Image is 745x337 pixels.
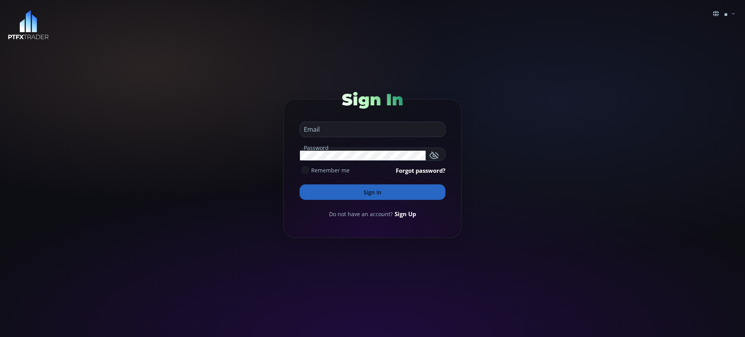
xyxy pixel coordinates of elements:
[300,184,445,200] button: Sign In
[396,166,445,175] a: Forgot password?
[395,210,416,218] a: Sign Up
[342,89,403,110] span: Sign In
[311,166,350,174] span: Remember me
[300,210,445,218] div: Do not have an account?
[8,10,49,40] img: LOGO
